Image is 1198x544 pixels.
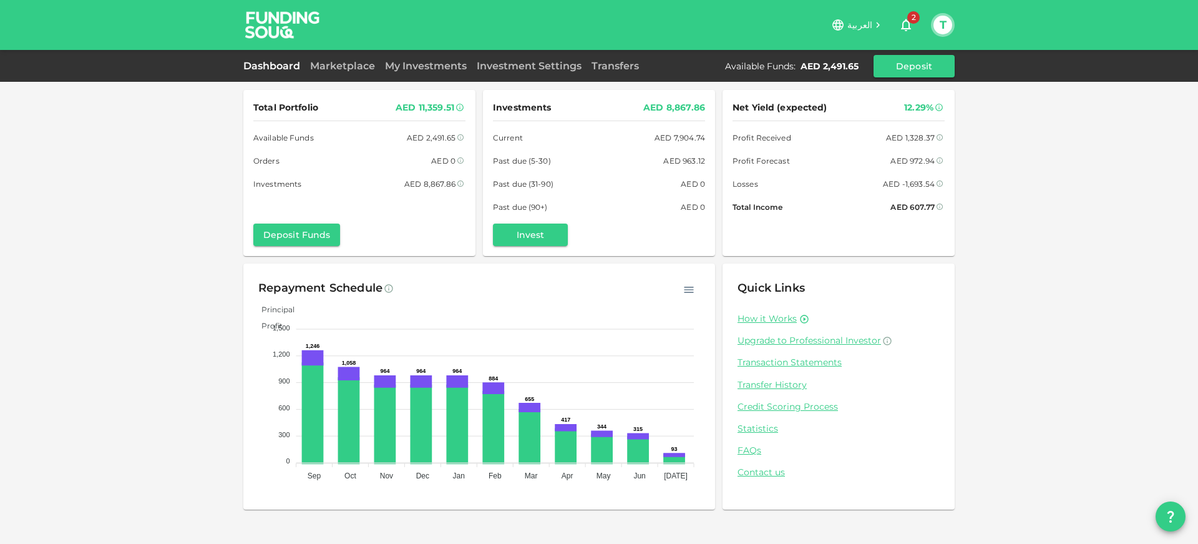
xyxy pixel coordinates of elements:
div: AED 11,359.51 [396,100,454,116]
tspan: Oct [344,472,356,480]
button: Deposit [874,55,955,77]
tspan: Jun [633,472,645,480]
span: Current [493,131,523,144]
a: My Investments [380,60,472,72]
span: Total Income [733,200,782,214]
tspan: Jan [453,472,465,480]
span: العربية [847,19,872,31]
span: Profit [252,321,283,330]
div: AED 0 [681,177,705,190]
tspan: Sep [308,472,321,480]
button: Deposit Funds [253,224,340,246]
tspan: 600 [278,404,290,412]
button: 2 [894,12,918,37]
span: Net Yield (expected) [733,100,827,116]
div: AED -1,693.54 [883,177,935,190]
a: Marketplace [305,60,380,72]
span: Available Funds [253,131,314,144]
span: Profit Received [733,131,791,144]
a: Credit Scoring Process [738,401,940,413]
div: AED 8,867.86 [404,177,455,190]
tspan: Mar [525,472,538,480]
span: Profit Forecast [733,154,790,167]
span: 2 [907,11,920,24]
a: Statistics [738,423,940,435]
a: Upgrade to Professional Investor [738,335,940,347]
span: Losses [733,177,758,190]
tspan: 1,200 [273,350,290,358]
div: AED 7,904.74 [655,131,705,144]
div: AED 8,867.86 [643,100,705,116]
tspan: 1,500 [273,324,290,332]
a: How it Works [738,313,797,325]
a: Contact us [738,467,940,478]
button: question [1156,502,1186,532]
span: Upgrade to Professional Investor [738,335,881,346]
div: Available Funds : [725,60,796,72]
tspan: May [597,472,611,480]
span: Investments [253,177,301,190]
span: Total Portfolio [253,100,318,116]
div: AED 0 [431,154,455,167]
a: Transaction Statements [738,357,940,368]
tspan: Nov [380,472,393,480]
div: AED 607.77 [890,200,935,214]
span: Orders [253,154,280,167]
tspan: 300 [278,431,290,438]
div: AED 963.12 [663,154,705,167]
tspan: [DATE] [664,472,688,480]
span: Past due (90+) [493,200,548,214]
tspan: 900 [278,377,290,385]
div: Repayment Schedule [258,279,382,299]
a: Investment Settings [472,60,587,72]
div: AED 2,491.65 [407,131,455,144]
a: Transfers [587,60,644,72]
div: AED 1,328.37 [886,131,935,144]
button: T [933,16,952,34]
span: Principal [252,305,295,314]
span: Quick Links [738,281,805,295]
a: Transfer History [738,379,940,391]
tspan: Feb [489,472,502,480]
div: AED 972.94 [890,154,935,167]
button: Invest [493,224,568,246]
div: 12.29% [904,100,933,116]
tspan: Dec [416,472,429,480]
tspan: Apr [562,472,573,480]
tspan: 0 [286,457,290,465]
span: Past due (31-90) [493,177,553,190]
div: AED 2,491.65 [801,60,859,72]
div: AED 0 [681,200,705,214]
a: FAQs [738,445,940,457]
span: Investments [493,100,551,116]
span: Past due (5-30) [493,154,551,167]
a: Dashboard [243,60,305,72]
